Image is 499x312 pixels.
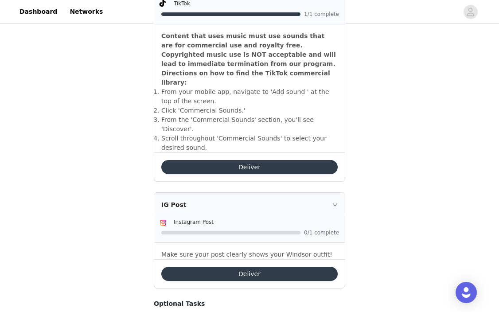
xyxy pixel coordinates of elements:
button: Deliver [161,160,338,174]
li: ​From your mobile app, navigate to 'Add sound ' at the top of the screen. [161,87,338,106]
span: 1/1 complete [304,12,339,17]
span: 0/1 complete [304,230,339,235]
span: Instagram Post [174,219,214,225]
li: ​Scroll throughout 'Commercial Sounds' to select your desired sound. [161,134,338,152]
p: Make sure your post clearly shows your Windsor outfit! [161,250,338,259]
div: avatar [466,5,475,19]
strong: Content that uses music must use sounds that are for commercial use and royalty free. Copyrighted... [161,32,336,86]
div: icon: rightIG Post [154,193,345,217]
span: TikTok [174,0,190,7]
div: Open Intercom Messenger [456,282,477,303]
a: Networks [64,2,108,22]
li: ​Click 'Commercial Sounds.' [161,106,338,115]
button: Deliver [161,267,338,281]
i: icon: right [332,202,338,207]
h4: Optional Tasks [154,299,345,308]
img: Instagram Icon [160,219,167,226]
li: ​From the 'Commercial Sounds' section, you'll see 'Discover'. [161,115,338,134]
a: Dashboard [14,2,62,22]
